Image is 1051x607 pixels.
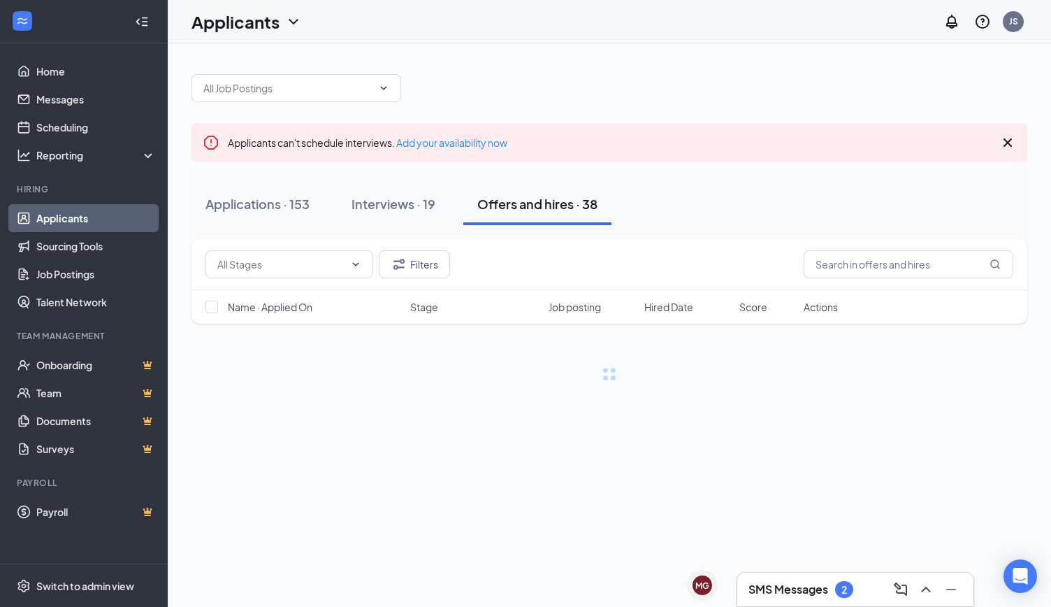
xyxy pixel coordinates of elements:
[36,288,156,316] a: Talent Network
[36,204,156,232] a: Applicants
[17,148,31,162] svg: Analysis
[191,10,280,34] h1: Applicants
[15,14,29,28] svg: WorkstreamLogo
[943,13,960,30] svg: Notifications
[217,257,345,272] input: All Stages
[379,250,450,278] button: Filter Filters
[915,578,937,601] button: ChevronUp
[285,13,302,30] svg: ChevronDown
[748,582,828,597] h3: SMS Messages
[36,260,156,288] a: Job Postings
[17,330,153,342] div: Team Management
[892,581,909,598] svg: ComposeMessage
[135,15,149,29] svg: Collapse
[351,195,435,213] div: Interviews · 19
[940,578,962,601] button: Minimize
[36,351,156,379] a: OnboardingCrown
[410,300,438,314] span: Stage
[1003,559,1037,593] div: Open Intercom Messenger
[999,134,1016,151] svg: Cross
[228,300,312,314] span: Name · Applied On
[36,148,157,162] div: Reporting
[918,581,934,598] svg: ChevronUp
[391,256,407,273] svg: Filter
[990,259,1001,270] svg: MagnifyingGlass
[36,498,156,526] a: PayrollCrown
[36,113,156,141] a: Scheduling
[36,579,134,593] div: Switch to admin view
[36,435,156,463] a: SurveysCrown
[203,134,219,151] svg: Error
[804,250,1013,278] input: Search in offers and hires
[396,136,507,149] a: Add your availability now
[36,379,156,407] a: TeamCrown
[17,579,31,593] svg: Settings
[841,584,847,596] div: 2
[739,300,767,314] span: Score
[36,407,156,435] a: DocumentsCrown
[36,85,156,113] a: Messages
[804,300,838,314] span: Actions
[203,80,372,96] input: All Job Postings
[205,195,310,213] div: Applications · 153
[350,259,361,270] svg: ChevronDown
[549,300,601,314] span: Job posting
[644,300,693,314] span: Hired Date
[477,195,597,213] div: Offers and hires · 38
[378,83,389,94] svg: ChevronDown
[36,232,156,260] a: Sourcing Tools
[228,136,507,149] span: Applicants can't schedule interviews.
[1009,15,1018,27] div: JS
[17,183,153,195] div: Hiring
[943,581,959,598] svg: Minimize
[890,578,912,601] button: ComposeMessage
[974,13,991,30] svg: QuestionInfo
[695,580,709,592] div: MG
[36,57,156,85] a: Home
[17,477,153,489] div: Payroll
